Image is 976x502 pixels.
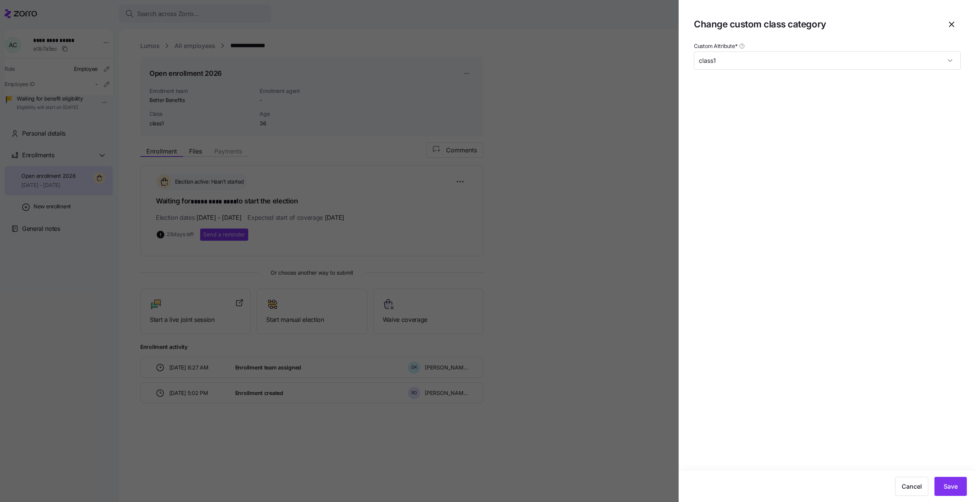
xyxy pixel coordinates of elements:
input: Select custom attribute [694,51,961,70]
button: Save [934,477,967,496]
span: Custom Attribute * [694,42,737,50]
button: Cancel [895,477,928,496]
span: Save [944,482,958,491]
span: Cancel [902,482,922,491]
h1: Change custom class category [694,18,936,30]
